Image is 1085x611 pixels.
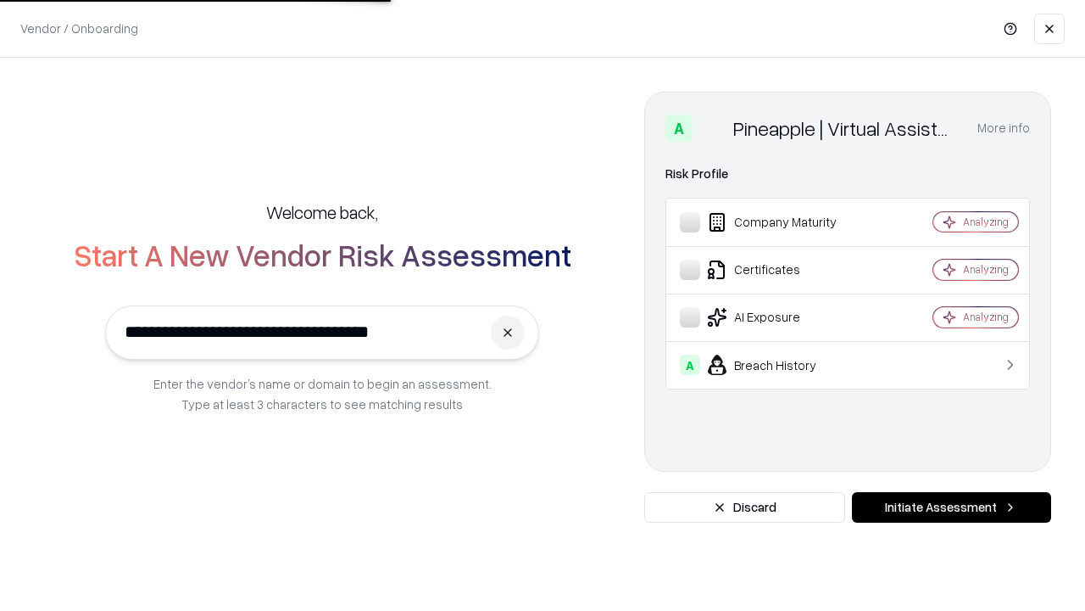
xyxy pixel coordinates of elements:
[644,492,845,523] button: Discard
[153,373,492,414] p: Enter the vendor’s name or domain to begin an assessment. Type at least 3 characters to see match...
[680,212,882,233] div: Company Maturity
[680,260,882,280] div: Certificates
[852,492,1051,523] button: Initiate Assessment
[20,20,138,37] p: Vendor / Onboarding
[733,115,957,142] div: Pineapple | Virtual Assistant Agency
[74,238,571,272] h2: Start A New Vendor Risk Assessment
[680,307,882,328] div: AI Exposure
[963,262,1009,277] div: Analyzing
[665,115,693,142] div: A
[266,200,378,224] h5: Welcome back,
[680,355,700,375] div: A
[699,115,726,142] img: Pineapple | Virtual Assistant Agency
[963,310,1009,324] div: Analyzing
[665,164,1030,184] div: Risk Profile
[977,113,1030,143] button: More info
[963,215,1009,229] div: Analyzing
[680,355,882,375] div: Breach History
